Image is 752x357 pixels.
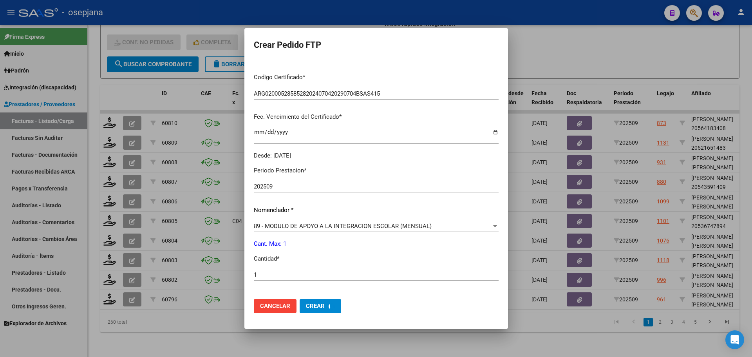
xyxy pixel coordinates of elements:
p: Periodo Prestacion [254,166,499,175]
span: Cancelar [260,303,290,310]
button: Cancelar [254,299,296,313]
div: Open Intercom Messenger [725,330,744,349]
p: Codigo Certificado [254,73,499,82]
span: 89 - MODULO DE APOYO A LA INTEGRACION ESCOLAR (MENSUAL) [254,223,432,230]
p: Cant. Max: 1 [254,239,499,248]
p: Nomenclador * [254,206,499,215]
span: Crear [306,303,325,310]
h2: Crear Pedido FTP [254,38,499,53]
div: Desde: [DATE] [254,151,499,160]
button: Crear [300,299,341,313]
p: Fec. Vencimiento del Certificado [254,112,499,121]
p: Cantidad [254,254,499,263]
